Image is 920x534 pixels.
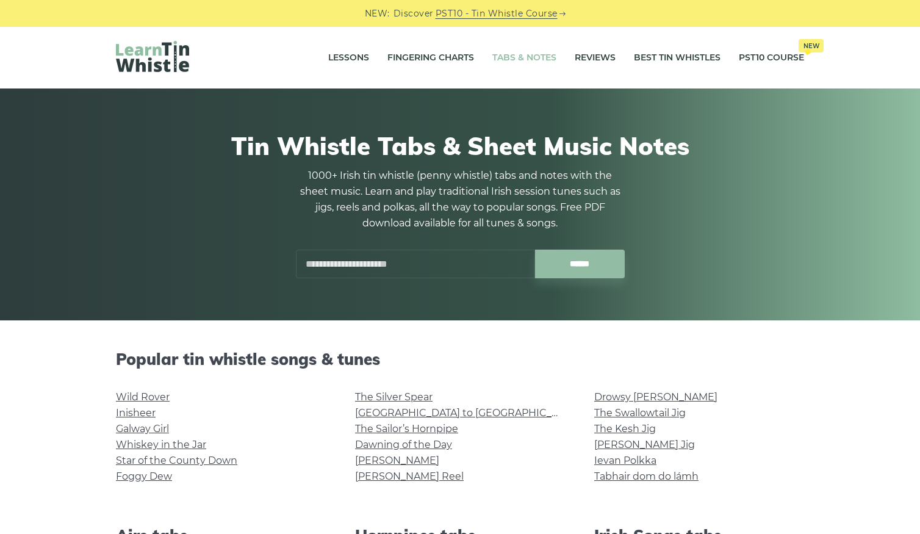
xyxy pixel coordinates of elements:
[116,455,237,466] a: Star of the County Down
[355,455,439,466] a: [PERSON_NAME]
[594,439,695,450] a: [PERSON_NAME] Jig
[387,43,474,73] a: Fingering Charts
[594,471,699,482] a: Tabhair dom do lámh
[116,350,804,369] h2: Popular tin whistle songs & tunes
[355,439,452,450] a: Dawning of the Day
[295,168,625,231] p: 1000+ Irish tin whistle (penny whistle) tabs and notes with the sheet music. Learn and play tradi...
[594,455,656,466] a: Ievan Polkka
[116,41,189,72] img: LearnTinWhistle.com
[116,131,804,161] h1: Tin Whistle Tabs & Sheet Music Notes
[355,471,464,482] a: [PERSON_NAME] Reel
[116,407,156,419] a: Inisheer
[355,407,580,419] a: [GEOGRAPHIC_DATA] to [GEOGRAPHIC_DATA]
[594,423,656,435] a: The Kesh Jig
[594,407,686,419] a: The Swallowtail Jig
[634,43,721,73] a: Best Tin Whistles
[355,391,433,403] a: The Silver Spear
[594,391,717,403] a: Drowsy [PERSON_NAME]
[328,43,369,73] a: Lessons
[116,423,169,435] a: Galway Girl
[739,43,804,73] a: PST10 CourseNew
[116,391,170,403] a: Wild Rover
[492,43,556,73] a: Tabs & Notes
[355,423,458,435] a: The Sailor’s Hornpipe
[116,439,206,450] a: Whiskey in the Jar
[575,43,616,73] a: Reviews
[116,471,172,482] a: Foggy Dew
[799,39,824,52] span: New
